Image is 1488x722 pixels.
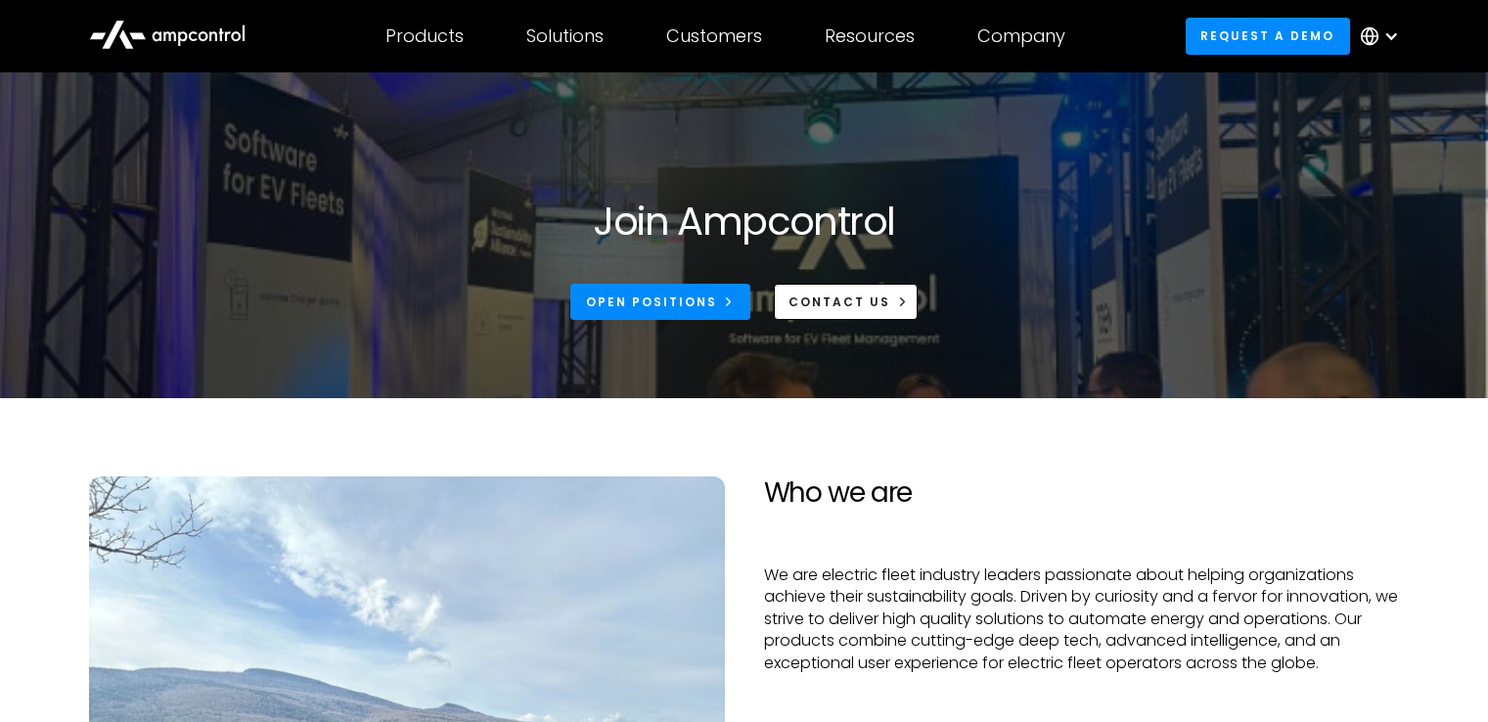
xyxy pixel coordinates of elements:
[593,198,894,245] h1: Join Ampcontrol
[586,293,717,311] div: Open Positions
[825,25,915,47] div: Resources
[1186,18,1350,54] a: Request a demo
[385,25,464,47] div: Products
[666,25,762,47] div: Customers
[764,476,1399,510] h2: Who we are
[570,284,750,320] a: Open Positions
[526,25,604,47] div: Solutions
[774,284,918,320] a: CONTACT US
[764,564,1399,674] p: We are electric fleet industry leaders passionate about helping organizations achieve their susta...
[977,25,1065,47] div: Company
[789,293,890,311] div: CONTACT US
